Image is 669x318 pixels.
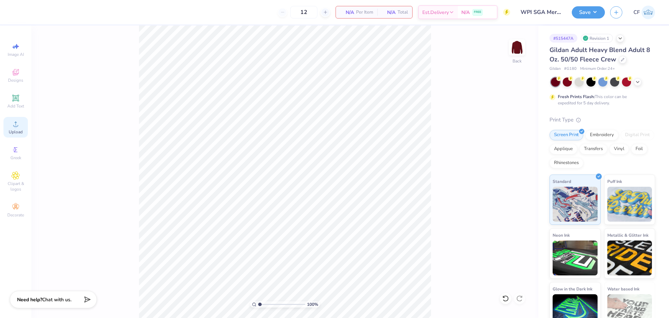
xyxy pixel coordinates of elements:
[3,181,28,192] span: Clipart & logos
[607,285,639,293] span: Water based Ink
[7,103,24,109] span: Add Text
[290,6,317,19] input: – –
[607,178,622,185] span: Puff Ink
[572,6,605,19] button: Save
[422,9,449,16] span: Est. Delivery
[553,187,598,222] img: Standard
[9,129,23,135] span: Upload
[641,6,655,19] img: Cholo Fernandez
[553,285,592,293] span: Glow in the Dark Ink
[474,10,481,15] span: FREE
[607,241,652,275] img: Metallic & Glitter Ink
[558,94,644,106] div: This color can be expedited for 5 day delivery.
[510,40,524,54] img: Back
[8,52,24,57] span: Image AI
[515,5,567,19] input: Untitled Design
[549,158,583,168] div: Rhinestones
[564,66,577,72] span: # G180
[549,130,583,140] div: Screen Print
[633,6,655,19] a: CF
[8,77,23,83] span: Designs
[585,130,618,140] div: Embroidery
[607,187,652,222] img: Puff Ink
[621,130,654,140] div: Digital Print
[580,66,615,72] span: Minimum Order: 24 +
[17,296,42,303] strong: Need help?
[461,9,470,16] span: N/A
[609,144,629,154] div: Vinyl
[549,34,577,43] div: # 515447A
[356,9,373,16] span: Per Item
[307,301,318,308] span: 100 %
[553,231,570,239] span: Neon Ink
[549,116,655,124] div: Print Type
[549,144,577,154] div: Applique
[7,212,24,218] span: Decorate
[549,46,650,64] span: Gildan Adult Heavy Blend Adult 8 Oz. 50/50 Fleece Crew
[581,34,613,43] div: Revision 1
[549,66,561,72] span: Gildan
[633,8,640,16] span: CF
[382,9,395,16] span: N/A
[10,155,21,161] span: Greek
[42,296,71,303] span: Chat with us.
[553,178,571,185] span: Standard
[340,9,354,16] span: N/A
[558,94,595,99] strong: Fresh Prints Flash:
[631,144,647,154] div: Foil
[398,9,408,16] span: Total
[513,58,522,64] div: Back
[553,241,598,275] img: Neon Ink
[607,231,648,239] span: Metallic & Glitter Ink
[579,144,607,154] div: Transfers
